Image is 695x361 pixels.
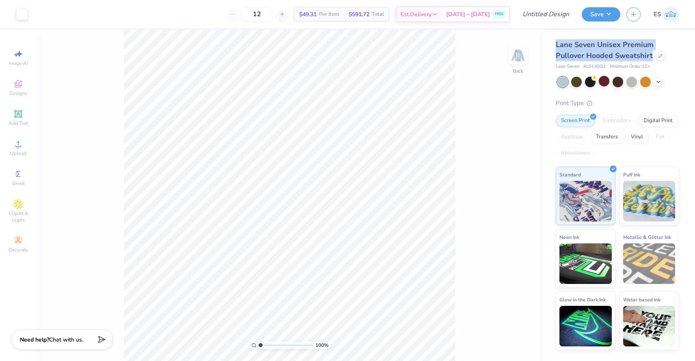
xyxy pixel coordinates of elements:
[241,7,273,21] input: – –
[639,115,678,127] div: Digital Print
[495,11,503,17] span: FREE
[556,99,679,108] div: Print Type
[510,47,526,63] img: Back
[610,63,650,70] span: Minimum Order: 12 +
[582,7,620,21] button: Save
[20,336,49,344] strong: Need help?
[10,150,26,157] span: Upload
[651,131,670,143] div: Foil
[49,336,83,344] span: Chat with us.
[4,210,32,223] span: Clipart & logos
[559,295,606,304] span: Glow in the Dark Ink
[556,40,654,60] span: Lane Seven Unisex Premium Pullover Hooded Sweatshirt
[556,63,579,70] span: Lane Seven
[9,60,28,67] span: Image AI
[559,306,612,346] img: Glow in the Dark Ink
[315,342,328,349] span: 100 %
[556,131,588,143] div: Applique
[623,295,660,304] span: Water based Ink
[556,147,595,159] div: Rhinestones
[623,243,676,284] img: Metallic & Glitter Ink
[663,6,679,22] img: Erin Shen
[9,247,28,253] span: Decorate
[372,10,384,19] span: Total
[299,10,317,19] span: $49.31
[349,10,369,19] span: $591.72
[516,6,576,22] input: Untitled Design
[401,10,432,19] span: Est. Delivery
[9,90,27,97] span: Designs
[623,233,671,241] span: Metallic & Glitter Ink
[623,170,640,179] span: Puff Ink
[12,180,25,187] span: Greek
[559,233,579,241] span: Neon Ink
[556,115,595,127] div: Screen Print
[623,181,676,221] img: Puff Ink
[654,10,661,19] span: ES
[583,63,606,70] span: # LS14001
[623,306,676,346] img: Water based Ink
[559,243,612,284] img: Neon Ink
[319,10,339,19] span: Per Item
[446,10,490,19] span: [DATE] - [DATE]
[598,115,636,127] div: Embroidery
[626,131,648,143] div: Vinyl
[654,6,679,22] a: ES
[9,120,28,127] span: Add Text
[591,131,623,143] div: Transfers
[559,170,581,179] span: Standard
[513,67,523,75] div: Back
[559,181,612,221] img: Standard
